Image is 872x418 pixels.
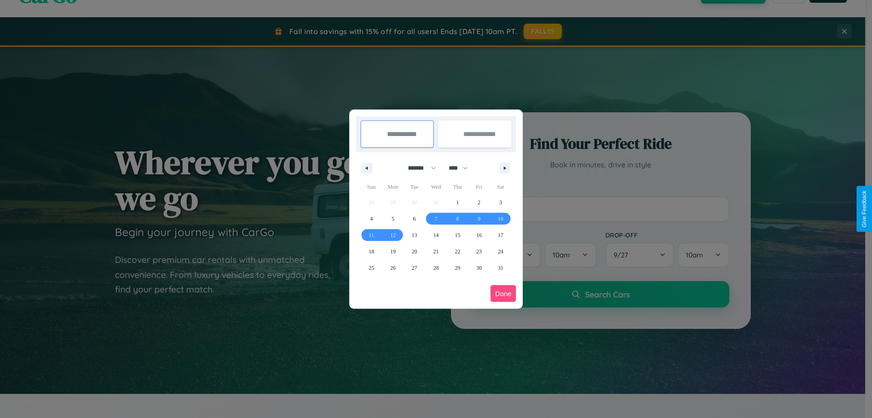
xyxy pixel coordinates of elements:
[433,243,439,260] span: 21
[425,211,446,227] button: 7
[361,260,382,276] button: 25
[490,211,511,227] button: 10
[369,227,374,243] span: 11
[361,243,382,260] button: 18
[425,180,446,194] span: Wed
[468,194,490,211] button: 2
[476,260,482,276] span: 30
[435,211,437,227] span: 7
[413,211,416,227] span: 6
[478,194,481,211] span: 2
[370,211,373,227] span: 4
[498,243,503,260] span: 24
[468,211,490,227] button: 9
[468,260,490,276] button: 30
[382,243,403,260] button: 19
[456,194,459,211] span: 1
[425,227,446,243] button: 14
[382,180,403,194] span: Mon
[490,227,511,243] button: 17
[490,260,511,276] button: 31
[447,211,468,227] button: 8
[455,227,460,243] span: 15
[447,227,468,243] button: 15
[490,285,516,302] button: Done
[468,243,490,260] button: 23
[498,211,503,227] span: 10
[447,260,468,276] button: 29
[447,180,468,194] span: Thu
[404,243,425,260] button: 20
[412,227,417,243] span: 13
[476,227,482,243] span: 16
[490,194,511,211] button: 3
[404,260,425,276] button: 27
[447,243,468,260] button: 22
[382,227,403,243] button: 12
[382,211,403,227] button: 5
[425,260,446,276] button: 28
[861,191,867,227] div: Give Feedback
[490,180,511,194] span: Sat
[404,227,425,243] button: 13
[390,227,396,243] span: 12
[361,180,382,194] span: Sun
[498,260,503,276] span: 31
[361,227,382,243] button: 11
[455,243,460,260] span: 22
[478,211,481,227] span: 9
[455,260,460,276] span: 29
[447,194,468,211] button: 1
[404,211,425,227] button: 6
[433,227,439,243] span: 14
[369,260,374,276] span: 25
[476,243,482,260] span: 23
[498,227,503,243] span: 17
[412,243,417,260] span: 20
[382,260,403,276] button: 26
[391,211,394,227] span: 5
[490,243,511,260] button: 24
[390,260,396,276] span: 26
[499,194,502,211] span: 3
[361,211,382,227] button: 4
[456,211,459,227] span: 8
[468,227,490,243] button: 16
[404,180,425,194] span: Tue
[390,243,396,260] span: 19
[425,243,446,260] button: 21
[468,180,490,194] span: Fri
[433,260,439,276] span: 28
[412,260,417,276] span: 27
[369,243,374,260] span: 18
